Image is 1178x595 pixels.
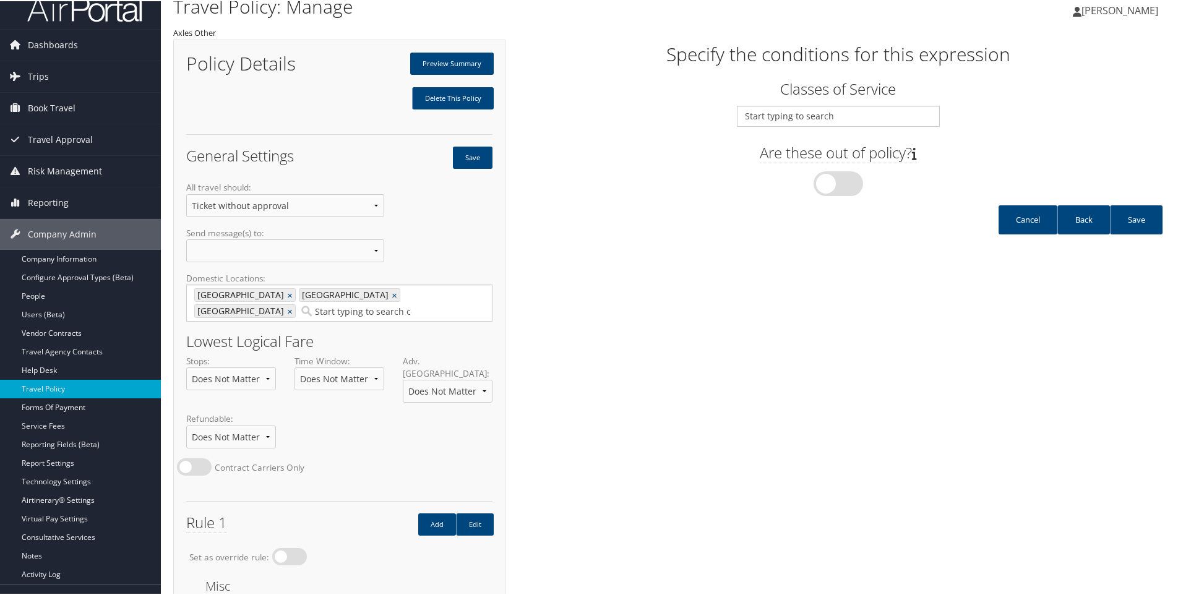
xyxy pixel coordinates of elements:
[28,218,97,249] span: Company Admin
[186,354,276,399] label: Stops:
[215,460,304,473] label: Contract Carriers Only
[418,512,456,534] a: Add
[294,366,384,389] select: Time Window:
[780,77,896,98] small: Classes of Service
[186,411,276,456] label: Refundable:
[28,92,75,122] span: Book Travel
[412,86,494,108] a: Delete This Policy
[186,271,492,330] label: Domestic Locations:
[186,226,384,271] label: Send message(s) to:
[1081,2,1158,16] span: [PERSON_NAME]
[505,40,1171,66] h1: Specify the conditions for this expression
[205,579,492,591] h3: Misc
[186,53,330,72] h1: Policy Details
[392,288,400,300] a: ×
[745,109,930,121] input: Start typing to search
[28,155,102,186] span: Risk Management
[453,145,492,168] button: Save
[186,366,276,389] select: Stops:
[189,550,269,562] label: Set as override rule:
[195,304,284,316] span: [GEOGRAPHIC_DATA]
[28,28,78,59] span: Dashboards
[28,123,93,154] span: Travel Approval
[28,186,69,217] span: Reporting
[186,511,227,532] span: Rule 1
[760,141,917,162] small: Are these out of policy?
[186,333,492,348] h2: Lowest Logical Fare
[186,193,384,216] select: All travel should:
[403,379,492,401] select: Adv. [GEOGRAPHIC_DATA]:
[294,354,384,399] label: Time Window:
[173,26,216,37] small: Axles Other
[186,424,276,447] select: Refundable:
[410,51,494,74] a: Preview Summary
[456,512,494,534] a: Edit
[1057,204,1110,233] a: Back
[287,304,295,316] a: ×
[1110,204,1163,233] a: Save
[999,204,1057,233] a: Cancel
[186,147,330,162] h2: General Settings
[186,180,384,225] label: All travel should:
[299,288,389,300] span: [GEOGRAPHIC_DATA]
[28,60,49,91] span: Trips
[299,304,420,316] input: Domestic Locations:[GEOGRAPHIC_DATA]×[GEOGRAPHIC_DATA]×[GEOGRAPHIC_DATA]×
[814,170,863,195] label: Yes
[186,238,384,261] select: Send message(s) to:
[403,354,492,412] label: Adv. [GEOGRAPHIC_DATA]:
[195,288,284,300] span: [GEOGRAPHIC_DATA]
[287,288,295,300] a: ×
